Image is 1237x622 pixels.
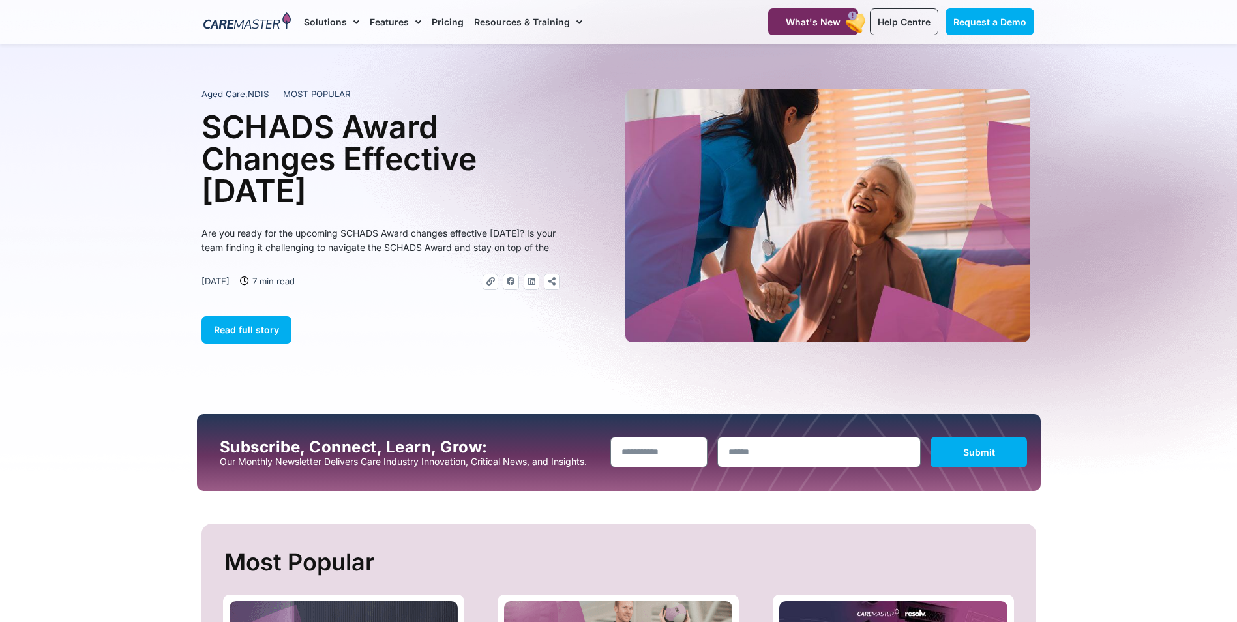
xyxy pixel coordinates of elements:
[201,276,230,286] time: [DATE]
[931,437,1028,467] button: Submit
[201,316,291,344] a: Read full story
[870,8,938,35] a: Help Centre
[768,8,858,35] a: What's New
[201,111,560,207] h1: SCHADS Award Changes Effective [DATE]
[625,89,1030,342] img: A heartwarming moment where a support worker in a blue uniform, with a stethoscope draped over he...
[201,226,560,255] p: Are you ready for the upcoming SCHADS Award changes effective [DATE]? Is your team finding it cha...
[248,89,269,99] span: NDIS
[201,89,245,99] span: Aged Care
[203,12,291,32] img: CareMaster Logo
[946,8,1034,35] a: Request a Demo
[249,274,295,288] span: 7 min read
[224,543,1017,582] h2: Most Popular
[201,89,269,99] span: ,
[283,88,351,101] span: MOST POPULAR
[214,324,279,335] span: Read full story
[220,438,601,456] h2: Subscribe, Connect, Learn, Grow:
[963,447,995,458] span: Submit
[786,16,841,27] span: What's New
[953,16,1026,27] span: Request a Demo
[878,16,931,27] span: Help Centre
[220,456,601,467] p: Our Monthly Newsletter Delivers Care Industry Innovation, Critical News, and Insights.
